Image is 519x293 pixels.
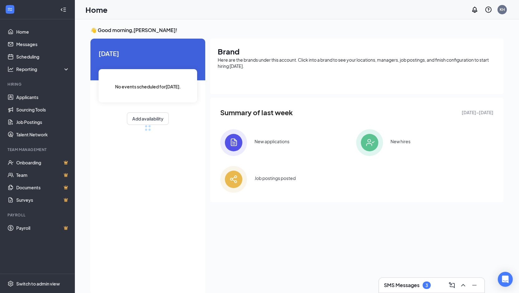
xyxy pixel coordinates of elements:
svg: Analysis [7,66,14,72]
span: Summary of last week [220,107,293,118]
a: PayrollCrown [16,222,70,234]
h1: Home [85,4,108,15]
div: Job postings posted [255,175,296,181]
span: [DATE] [99,49,197,58]
h1: Brand [218,46,496,57]
span: [DATE] - [DATE] [462,109,493,116]
div: Open Intercom Messenger [498,272,513,287]
svg: WorkstreamLogo [7,6,13,12]
a: Applicants [16,91,70,103]
div: loading meetings... [145,125,151,131]
a: SurveysCrown [16,194,70,206]
h3: SMS Messages [384,282,420,289]
a: TeamCrown [16,169,70,181]
a: DocumentsCrown [16,181,70,194]
div: 3 [425,283,428,288]
img: icon [220,166,247,193]
div: KH [500,7,505,12]
img: icon [220,129,247,156]
a: OnboardingCrown [16,156,70,169]
svg: Notifications [471,6,478,13]
button: ChevronUp [458,280,468,290]
div: Reporting [16,66,70,72]
svg: Settings [7,281,14,287]
div: Hiring [7,82,68,87]
a: Home [16,26,70,38]
button: ComposeMessage [447,280,457,290]
svg: QuestionInfo [485,6,492,13]
div: Switch to admin view [16,281,60,287]
a: Talent Network [16,128,70,141]
svg: Minimize [471,281,478,289]
h3: 👋 Good morning, [PERSON_NAME] ! [90,27,503,34]
img: icon [356,129,383,156]
div: Here are the brands under this account. Click into a brand to see your locations, managers, job p... [218,57,496,69]
div: Payroll [7,212,68,218]
a: Sourcing Tools [16,103,70,116]
a: Messages [16,38,70,50]
svg: Collapse [60,7,66,13]
button: Add availability [127,112,169,125]
div: New applications [255,138,289,144]
a: Job Postings [16,116,70,128]
a: Scheduling [16,50,70,63]
button: Minimize [469,280,479,290]
span: No events scheduled for [DATE] . [115,83,181,90]
div: Team Management [7,147,68,152]
svg: ChevronUp [459,281,467,289]
svg: ComposeMessage [448,281,456,289]
div: New hires [390,138,410,144]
